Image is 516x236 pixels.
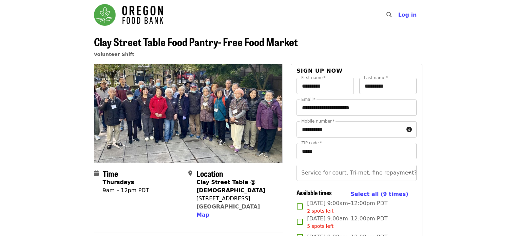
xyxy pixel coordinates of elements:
button: Log in [393,8,422,22]
strong: Clay Street Table @ [DEMOGRAPHIC_DATA] [196,179,265,194]
label: Last name [364,76,388,80]
button: Select all (9 times) [350,189,408,199]
div: [STREET_ADDRESS] [196,195,277,203]
a: Volunteer Shift [94,52,135,57]
button: Open [405,168,414,178]
span: Select all (9 times) [350,191,408,197]
i: circle-info icon [406,126,412,133]
label: Mobile number [301,119,335,123]
span: Sign up now [297,68,343,74]
span: Available times [297,188,332,197]
img: Oregon Food Bank - Home [94,4,163,26]
input: First name [297,78,354,94]
input: Search [396,7,401,23]
strong: Thursdays [103,179,134,185]
span: 5 spots left [307,223,333,229]
button: Map [196,211,209,219]
label: ZIP code [301,141,322,145]
span: [DATE] 9:00am–12:00pm PDT [307,199,387,215]
img: Clay Street Table Food Pantry- Free Food Market organized by Oregon Food Bank [94,64,283,163]
span: Map [196,212,209,218]
span: Clay Street Table Food Pantry- Free Food Market [94,34,298,50]
span: Log in [398,12,417,18]
div: 9am – 12pm PDT [103,186,149,195]
span: [DATE] 9:00am–12:00pm PDT [307,215,387,230]
label: First name [301,76,326,80]
i: search icon [386,12,392,18]
i: map-marker-alt icon [188,170,192,177]
i: calendar icon [94,170,99,177]
a: [GEOGRAPHIC_DATA] [196,203,260,210]
input: Email [297,99,416,116]
span: 2 spots left [307,208,333,214]
span: Location [196,167,223,179]
input: Last name [359,78,417,94]
label: Email [301,97,316,102]
input: ZIP code [297,143,416,159]
input: Mobile number [297,121,403,138]
span: Time [103,167,118,179]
